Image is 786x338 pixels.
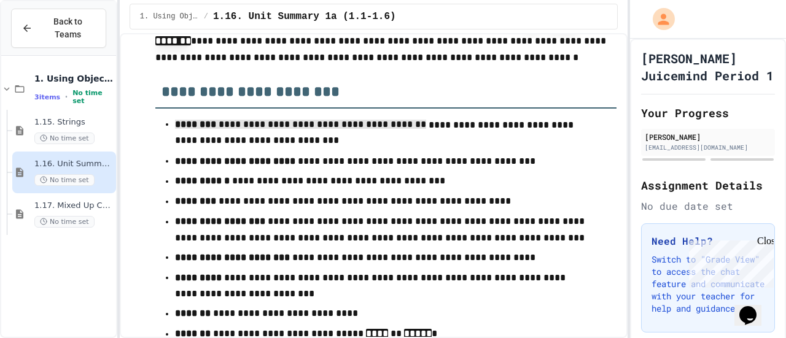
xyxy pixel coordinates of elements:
span: No time set [34,174,95,186]
span: No time set [34,133,95,144]
iframe: chat widget [734,289,774,326]
iframe: chat widget [684,236,774,288]
div: [EMAIL_ADDRESS][DOMAIN_NAME] [645,143,771,152]
span: 3 items [34,93,60,101]
span: No time set [72,89,114,105]
p: Switch to "Grade View" to access the chat feature and communicate with your teacher for help and ... [652,253,765,315]
span: 1.15. Strings [34,117,114,128]
span: 1. Using Objects and Methods [34,73,114,84]
div: My Account [640,5,678,33]
div: [PERSON_NAME] [645,131,771,142]
h2: Your Progress [641,104,775,121]
h3: Need Help? [652,234,765,248]
span: No time set [34,216,95,228]
span: 1.16. Unit Summary 1a (1.1-1.6) [213,9,396,24]
span: Back to Teams [40,15,96,41]
div: Chat with us now!Close [5,5,85,78]
h1: [PERSON_NAME] Juicemind Period 1 [641,50,775,84]
span: • [65,92,68,102]
span: 1.17. Mixed Up Code Practice 1.1-1.6 [34,201,114,211]
span: 1.16. Unit Summary 1a (1.1-1.6) [34,159,114,169]
h2: Assignment Details [641,177,775,194]
button: Back to Teams [11,9,106,48]
span: 1. Using Objects and Methods [140,12,199,21]
span: / [204,12,208,21]
div: No due date set [641,199,775,213]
